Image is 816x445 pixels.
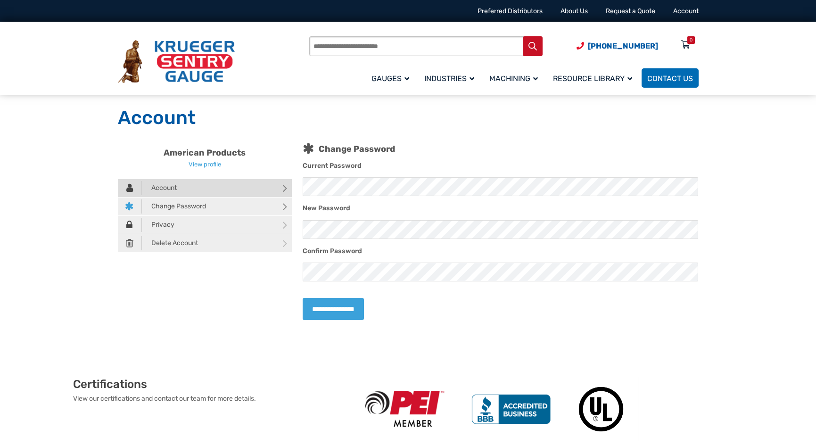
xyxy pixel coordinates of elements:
[73,377,352,391] h2: Certifications
[424,74,474,83] span: Industries
[371,74,409,83] span: Gauges
[118,234,292,252] a: Delete Account
[73,394,352,404] p: View our certifications and contact our team for more details.
[303,203,350,214] label: New Password
[189,161,221,168] a: View profile
[142,236,198,250] span: Delete Account
[142,218,174,232] span: Privacy
[647,74,693,83] span: Contact Us
[606,7,655,15] a: Request a Quote
[564,377,638,441] img: Underwriters Laboratories
[673,7,699,15] a: Account
[303,246,362,256] label: Confirm Password
[588,41,658,50] span: [PHONE_NUMBER]
[577,40,658,52] a: Phone Number (920) 434-8860
[118,198,292,215] a: Change Password
[118,216,292,234] a: Privacy
[164,148,246,158] a: American Products
[547,67,642,89] a: Resource Library
[118,40,235,83] img: Krueger Sentry Gauge
[366,67,419,89] a: Gauges
[352,391,458,427] img: PEI Member
[478,7,543,15] a: Preferred Distributors
[118,179,292,197] a: Account
[458,394,564,424] img: BBB
[118,106,699,130] h1: Account
[553,74,632,83] span: Resource Library
[142,199,206,214] span: Change Password
[690,36,692,44] div: 0
[642,68,699,88] a: Contact Us
[484,67,547,89] a: Machining
[303,141,699,154] div: Change Password
[303,161,362,171] label: Current Password
[489,74,538,83] span: Machining
[419,67,484,89] a: Industries
[142,181,177,195] span: Account
[560,7,588,15] a: About Us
